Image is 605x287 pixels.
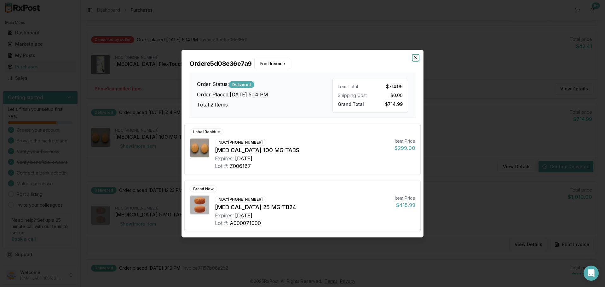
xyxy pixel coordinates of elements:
h3: Order Placed: [DATE] 5:14 PM [197,90,332,98]
div: $415.99 [395,201,415,209]
h3: Order Status: [197,80,332,88]
img: Myrbetriq 25 MG TB24 [190,195,209,214]
div: $714.99 [373,83,403,89]
button: Print Invoice [254,58,291,69]
h3: Total 2 Items [197,100,332,108]
div: NDC: [PHONE_NUMBER] [215,139,266,146]
div: Label Residue [190,128,223,135]
div: A000071000 [230,219,261,227]
div: Expires: [215,211,234,219]
div: [DATE] [235,154,252,162]
div: Item Price [395,195,415,201]
span: $714.99 [385,100,403,106]
div: Z006187 [230,162,251,169]
div: $0.00 [373,92,403,98]
div: NDC: [PHONE_NUMBER] [215,196,266,203]
div: $299.00 [395,144,415,152]
div: Delivered [229,81,254,88]
div: Lot #: [215,162,228,169]
div: Expires: [215,154,234,162]
div: [DATE] [235,211,252,219]
div: Shipping Cost [338,92,368,98]
span: Grand Total [338,100,364,106]
div: [MEDICAL_DATA] 25 MG TB24 [215,203,390,211]
div: Item Price [395,138,415,144]
div: Brand New [190,185,217,192]
img: Januvia 100 MG TABS [190,138,209,157]
div: Item Total [338,83,368,89]
h2: Order e5d08e36e7a9 [189,58,416,69]
div: [MEDICAL_DATA] 100 MG TABS [215,146,389,154]
div: Lot #: [215,219,228,227]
